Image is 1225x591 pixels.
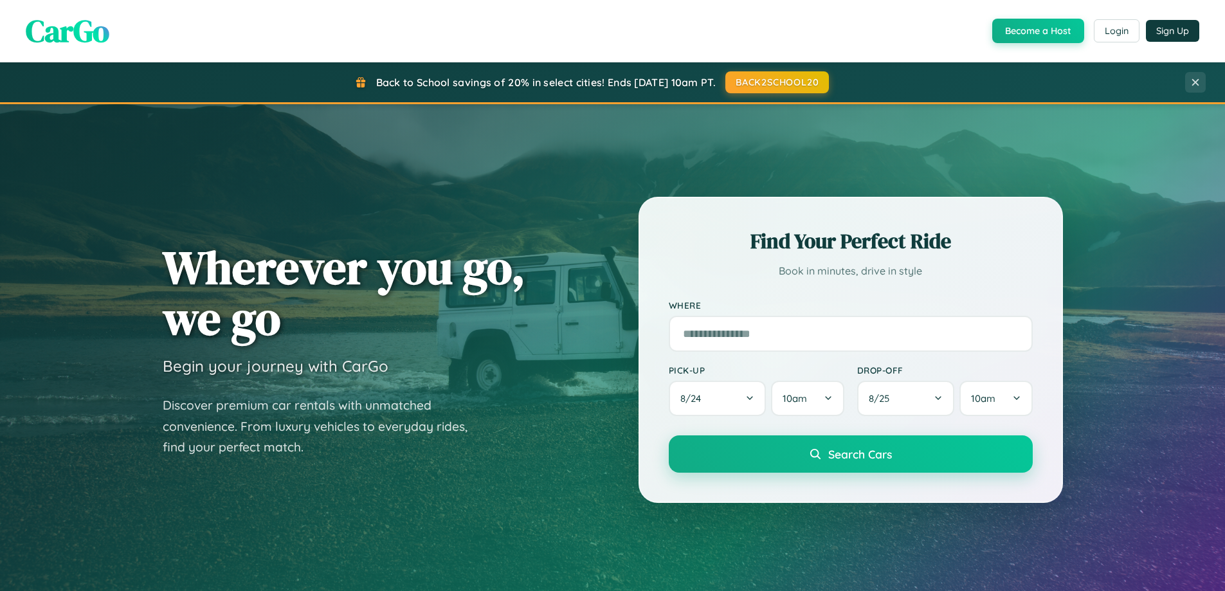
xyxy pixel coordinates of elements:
label: Pick-up [669,365,844,376]
span: CarGo [26,10,109,52]
button: BACK2SCHOOL20 [725,71,829,93]
p: Book in minutes, drive in style [669,262,1033,280]
span: 8 / 24 [680,392,707,405]
button: Search Cars [669,435,1033,473]
span: 8 / 25 [869,392,896,405]
button: 10am [771,381,844,416]
button: 10am [959,381,1032,416]
button: 8/25 [857,381,955,416]
label: Where [669,300,1033,311]
h2: Find Your Perfect Ride [669,227,1033,255]
button: Become a Host [992,19,1084,43]
h1: Wherever you go, we go [163,242,525,343]
span: Back to School savings of 20% in select cities! Ends [DATE] 10am PT. [376,76,716,89]
span: 10am [783,392,807,405]
p: Discover premium car rentals with unmatched convenience. From luxury vehicles to everyday rides, ... [163,395,484,458]
button: Sign Up [1146,20,1199,42]
label: Drop-off [857,365,1033,376]
span: Search Cars [828,447,892,461]
span: 10am [971,392,995,405]
button: Login [1094,19,1139,42]
h3: Begin your journey with CarGo [163,356,388,376]
button: 8/24 [669,381,767,416]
